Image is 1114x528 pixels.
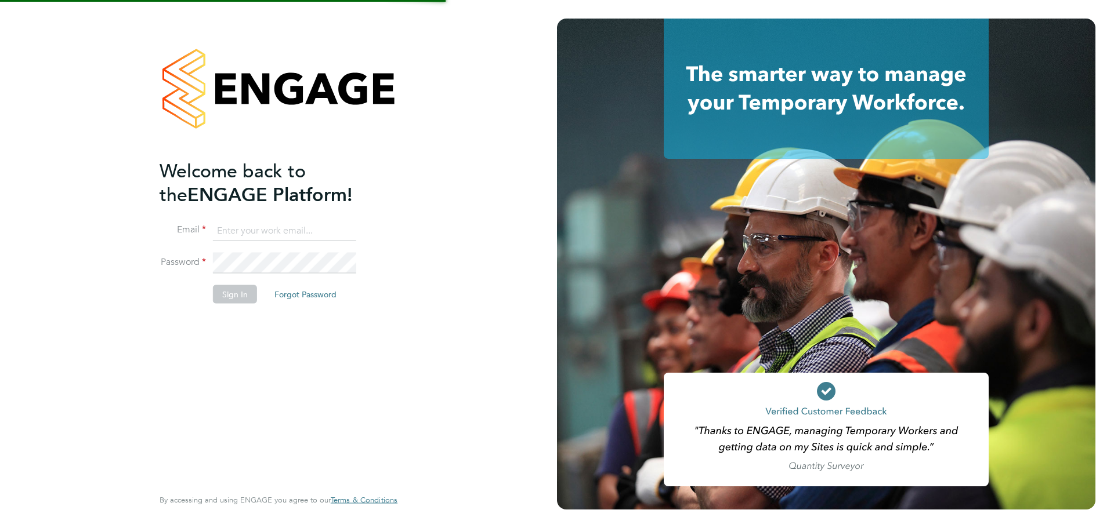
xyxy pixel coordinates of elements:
span: Welcome back to the [160,159,306,206]
button: Sign In [213,285,257,304]
button: Forgot Password [265,285,346,304]
label: Email [160,224,206,236]
input: Enter your work email... [213,220,356,241]
span: By accessing and using ENGAGE you agree to our [160,495,397,505]
span: Terms & Conditions [331,495,397,505]
h2: ENGAGE Platform! [160,159,386,206]
label: Password [160,256,206,268]
a: Terms & Conditions [331,496,397,505]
